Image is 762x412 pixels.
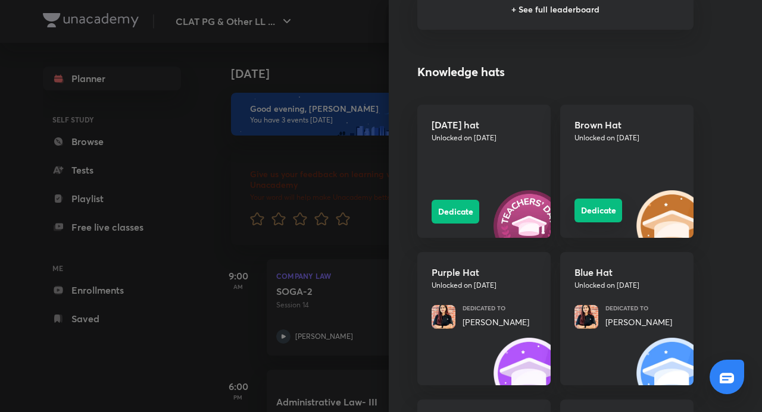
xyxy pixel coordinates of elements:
h5: Brown Hat [574,119,679,130]
button: Dedicate [574,199,622,222]
p: Unlocked on [DATE] [574,133,679,143]
img: Brown Hat [636,190,708,262]
button: Dedicate [432,200,479,224]
h4: Knowledge hats [417,63,694,81]
h5: [DATE] hat [432,119,536,130]
img: Teachers' Day hat [494,190,565,262]
p: Unlocked on [DATE] [432,133,536,143]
